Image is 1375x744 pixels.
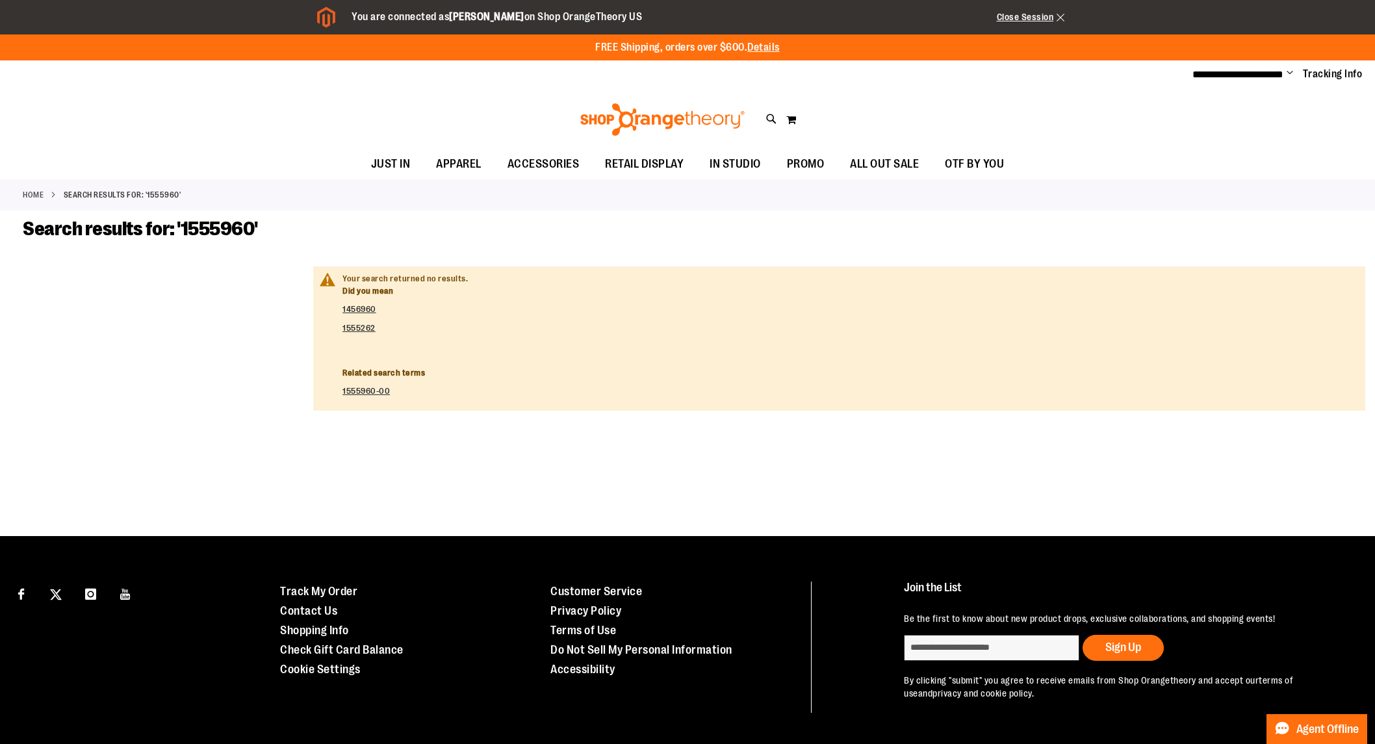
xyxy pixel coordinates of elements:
[904,582,1343,606] h4: Join the List
[280,663,361,676] a: Cookie Settings
[904,635,1079,661] input: enter email
[932,688,1034,699] a: privacy and cookie policy.
[280,585,357,598] a: Track My Order
[371,149,411,179] span: JUST IN
[45,582,68,604] a: Visit our X page
[904,674,1343,700] p: By clicking "submit" you agree to receive emails from Shop Orangetheory and accept our and
[787,149,825,179] span: PROMO
[342,386,390,396] a: 1555960-00
[449,11,524,23] strong: [PERSON_NAME]
[317,6,335,28] img: Magento
[550,585,642,598] a: Customer Service
[710,149,761,179] span: IN STUDIO
[280,604,337,617] a: Contact Us
[550,663,615,676] a: Accessibility
[578,103,747,136] img: Shop Orangetheory
[997,12,1065,22] a: Close Session
[1303,67,1363,81] a: Tracking Info
[23,189,44,201] a: Home
[23,218,258,240] span: Search results for: '1555960'
[605,149,684,179] span: RETAIL DISPLAY
[342,304,376,314] a: 1456960
[342,273,1356,397] div: Your search returned no results.
[436,149,482,179] span: APPAREL
[1266,714,1367,744] button: Agent Offline
[342,285,1356,298] dt: Did you mean
[280,643,404,656] a: Check Gift Card Balance
[1083,635,1164,661] button: Sign Up
[747,42,780,53] a: Details
[114,582,137,604] a: Visit our Youtube page
[550,604,621,617] a: Privacy Policy
[904,675,1293,699] a: terms of use
[64,189,181,201] strong: Search results for: '1555960'
[342,323,376,333] a: 1555262
[945,149,1004,179] span: OTF BY YOU
[850,149,919,179] span: ALL OUT SALE
[550,624,616,637] a: Terms of Use
[79,582,102,604] a: Visit our Instagram page
[280,624,349,637] a: Shopping Info
[10,582,32,604] a: Visit our Facebook page
[1105,641,1141,654] span: Sign Up
[1296,723,1359,736] span: Agent Offline
[508,149,580,179] span: ACCESSORIES
[550,643,732,656] a: Do Not Sell My Personal Information
[1287,68,1293,81] button: Account menu
[904,612,1343,625] p: Be the first to know about new product drops, exclusive collaborations, and shopping events!
[342,367,1356,379] dt: Related search terms
[50,589,62,600] img: Twitter
[595,40,780,55] p: FREE Shipping, orders over $600.
[352,11,642,23] span: You are connected as on Shop OrangeTheory US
